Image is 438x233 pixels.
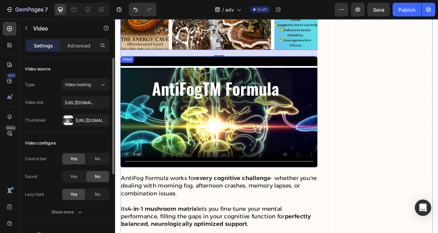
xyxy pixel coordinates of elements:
span: Save [373,7,384,13]
p: Advanced [67,42,90,49]
span: adv [225,6,234,13]
div: Lazy load [25,191,44,197]
div: Control bar [25,156,47,162]
div: Video link [25,99,44,106]
div: Type [25,82,34,88]
span: Yes [70,174,77,180]
span: / [222,6,224,13]
div: Undo/Redo [129,3,156,16]
div: [URL][DOMAIN_NAME] [76,118,108,124]
p: Video [33,24,91,32]
div: Show more [52,209,83,216]
strong: every cognitive challenge [103,197,198,206]
button: Publish [393,3,421,16]
button: Video hosting [62,79,110,91]
button: Save [367,3,390,16]
span: Yes [70,191,77,197]
div: Video configure [25,140,56,146]
button: Show more [25,206,110,218]
iframe: Design area [115,19,438,233]
span: Video hosting [65,82,91,87]
div: Video source [25,66,51,72]
span: No [95,191,100,197]
span: No [95,174,100,180]
span: Draft [257,6,267,13]
div: Open Intercom Messenger [415,200,431,216]
div: Beta [5,125,16,131]
div: 450 [6,73,16,78]
button: 7 [3,3,51,16]
p: Settings [34,42,53,49]
input: Insert video url here [62,96,110,109]
div: Thumbnail [25,117,45,123]
span: No [95,156,100,162]
span: AntiFog Formula works for - whether you're dealing with morning fog, afternoon crashes, memory la... [8,197,256,225]
div: Sound [25,174,37,180]
span: Yes [70,156,77,162]
p: 7 [45,5,48,14]
div: Publish [398,6,415,13]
